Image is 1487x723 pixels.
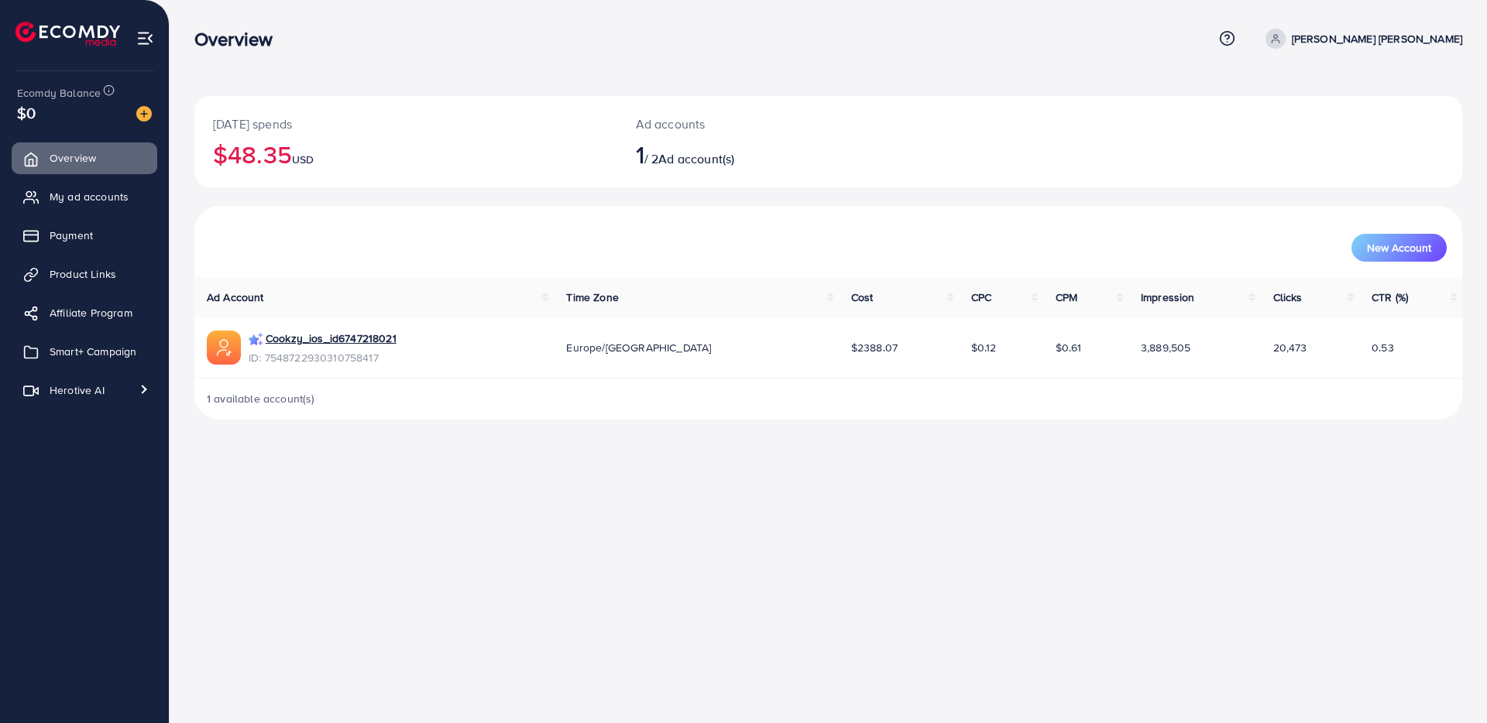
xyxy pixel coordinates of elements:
[17,101,36,124] span: $0
[1421,653,1475,711] iframe: Chat
[194,28,285,50] h3: Overview
[851,340,898,355] span: $2388.07
[1367,242,1431,253] span: New Account
[1056,290,1077,305] span: CPM
[12,220,157,251] a: Payment
[1292,29,1462,48] p: [PERSON_NAME] [PERSON_NAME]
[207,290,264,305] span: Ad Account
[1141,340,1190,355] span: 3,889,505
[12,259,157,290] a: Product Links
[207,391,315,406] span: 1 available account(s)
[971,340,997,355] span: $0.12
[136,106,152,122] img: image
[12,142,157,173] a: Overview
[136,29,154,47] img: menu
[658,150,734,167] span: Ad account(s)
[566,340,711,355] span: Europe/[GEOGRAPHIC_DATA]
[12,336,157,367] a: Smart+ Campaign
[1259,29,1462,49] a: [PERSON_NAME] [PERSON_NAME]
[851,290,874,305] span: Cost
[636,139,915,169] h2: / 2
[1273,340,1307,355] span: 20,473
[207,331,241,365] img: ic-ads-acc.e4c84228.svg
[50,344,136,359] span: Smart+ Campaign
[292,152,314,167] span: USD
[12,375,157,406] a: Herotive AI
[1273,290,1303,305] span: Clicks
[50,382,105,398] span: Herotive AI
[50,228,93,243] span: Payment
[50,305,132,320] span: Affiliate Program
[50,150,96,166] span: Overview
[1141,290,1195,305] span: Impression
[636,136,644,172] span: 1
[12,297,157,328] a: Affiliate Program
[249,333,263,347] img: campaign smart+
[266,331,397,346] a: Cookzy_ios_id6747218021
[17,85,101,101] span: Ecomdy Balance
[1372,340,1394,355] span: 0.53
[213,115,599,133] p: [DATE] spends
[636,115,915,133] p: Ad accounts
[15,22,120,46] img: logo
[1351,234,1447,262] button: New Account
[971,290,991,305] span: CPC
[213,139,599,169] h2: $48.35
[50,189,129,204] span: My ad accounts
[1056,340,1082,355] span: $0.61
[1372,290,1408,305] span: CTR (%)
[249,350,397,365] span: ID: 7548722930310758417
[566,290,618,305] span: Time Zone
[50,266,116,282] span: Product Links
[12,181,157,212] a: My ad accounts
